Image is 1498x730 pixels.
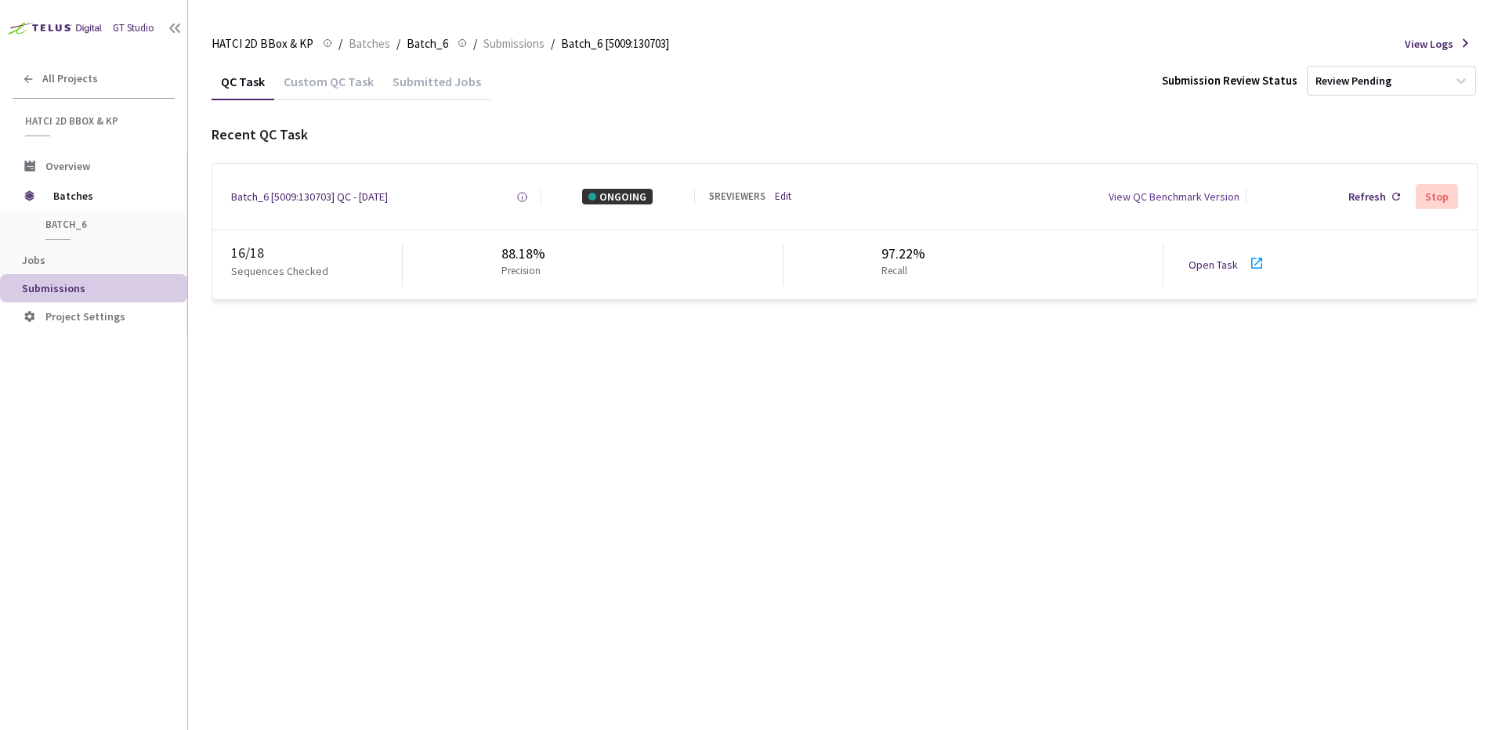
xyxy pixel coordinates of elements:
a: Submissions [480,34,548,52]
a: Edit [775,190,791,204]
span: Batch_6 [407,34,448,53]
div: Stop [1425,190,1449,203]
li: / [396,34,400,53]
a: Batch_6 [5009:130703] QC - [DATE] [231,189,388,204]
div: 88.18% [501,244,547,264]
div: ONGOING [582,189,653,204]
div: Submission Review Status [1162,72,1297,89]
div: Submitted Jobs [383,74,490,100]
span: HATCI 2D BBox & KP [212,34,313,53]
div: 97.22% [881,244,925,264]
div: 5 REVIEWERS [709,190,765,204]
div: Review Pending [1315,74,1391,89]
span: Batches [349,34,390,53]
p: Recall [881,264,919,279]
span: Batch_6 [45,218,161,231]
span: Jobs [22,253,45,267]
span: Submissions [22,281,85,295]
div: GT Studio [113,21,154,36]
div: QC Task [212,74,274,100]
span: View Logs [1405,36,1453,52]
div: Recent QC Task [212,125,1478,145]
span: HATCI 2D BBox & KP [25,114,165,128]
li: / [551,34,555,53]
div: Custom QC Task [274,74,383,100]
div: Refresh [1348,189,1386,204]
span: All Projects [42,72,98,85]
span: Project Settings [45,309,125,323]
a: Open Task [1189,258,1238,272]
li: / [473,34,477,53]
div: View QC Benchmark Version [1109,189,1239,204]
div: 16 / 18 [231,243,402,263]
span: Submissions [483,34,545,53]
a: Batches [346,34,393,52]
p: Sequences Checked [231,263,328,279]
span: Overview [45,159,90,173]
span: Batches [53,180,161,211]
li: / [338,34,342,53]
span: Batch_6 [5009:130703] [561,34,669,53]
p: Precision [501,264,541,279]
